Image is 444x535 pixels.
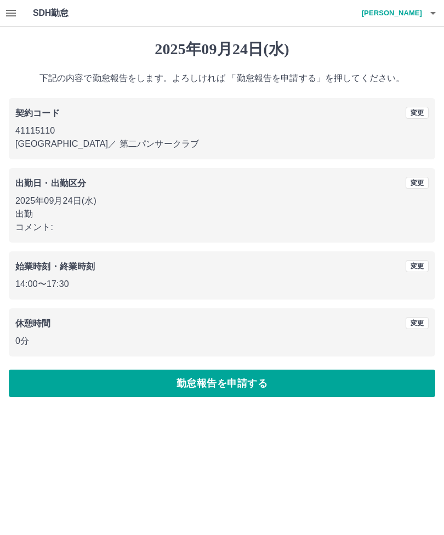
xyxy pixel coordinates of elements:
b: 契約コード [15,108,60,118]
b: 始業時刻・終業時刻 [15,262,95,271]
button: 勤怠報告を申請する [9,370,435,397]
p: コメント: [15,221,429,234]
p: 0分 [15,335,429,348]
b: 休憩時間 [15,319,51,328]
b: 出勤日・出勤区分 [15,179,86,188]
button: 変更 [406,317,429,329]
button: 変更 [406,107,429,119]
p: [GEOGRAPHIC_DATA] ／ 第二パンサークラブ [15,137,429,151]
p: 出勤 [15,208,429,221]
button: 変更 [406,260,429,272]
p: 41115110 [15,124,429,137]
p: 2025年09月24日(水) [15,194,429,208]
p: 14:00 〜 17:30 [15,278,429,291]
p: 下記の内容で勤怠報告をします。よろしければ 「勤怠報告を申請する」を押してください。 [9,72,435,85]
h1: 2025年09月24日(水) [9,40,435,59]
button: 変更 [406,177,429,189]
